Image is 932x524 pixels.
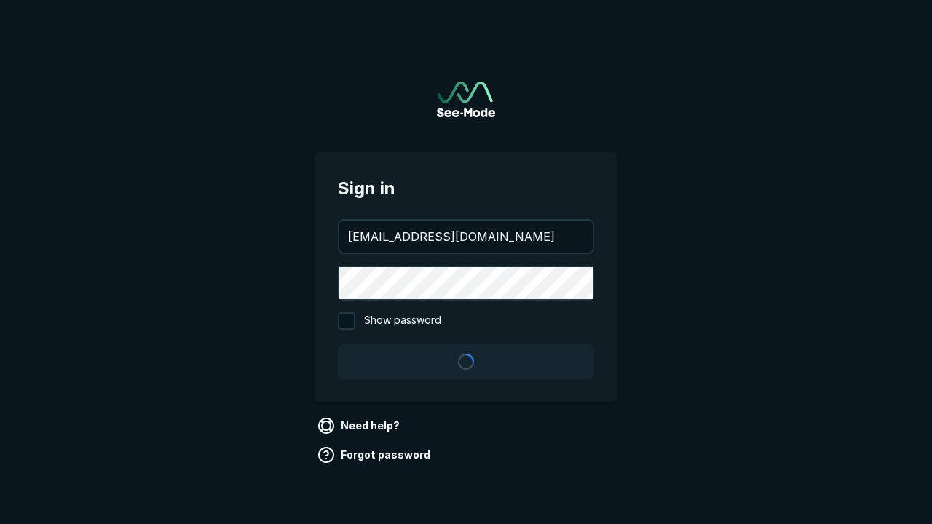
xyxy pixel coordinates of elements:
span: Sign in [338,175,594,202]
img: See-Mode Logo [437,82,495,117]
span: Show password [364,312,441,330]
input: your@email.com [339,221,593,253]
a: Go to sign in [437,82,495,117]
a: Forgot password [315,443,436,467]
a: Need help? [315,414,406,437]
